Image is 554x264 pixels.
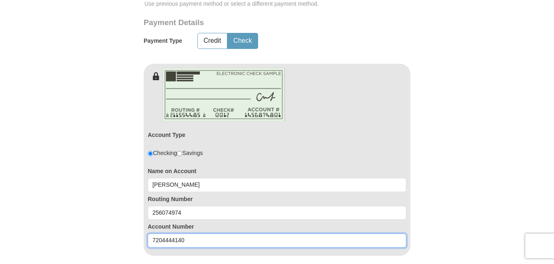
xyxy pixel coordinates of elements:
[198,33,227,49] button: Credit
[144,18,353,28] h3: Payment Details
[148,195,406,203] label: Routing Number
[228,33,258,49] button: Check
[148,149,203,157] div: Checking Savings
[148,131,185,139] label: Account Type
[144,37,182,44] h5: Payment Type
[162,68,285,122] img: check-en.png
[148,222,406,231] label: Account Number
[148,167,406,175] label: Name on Account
